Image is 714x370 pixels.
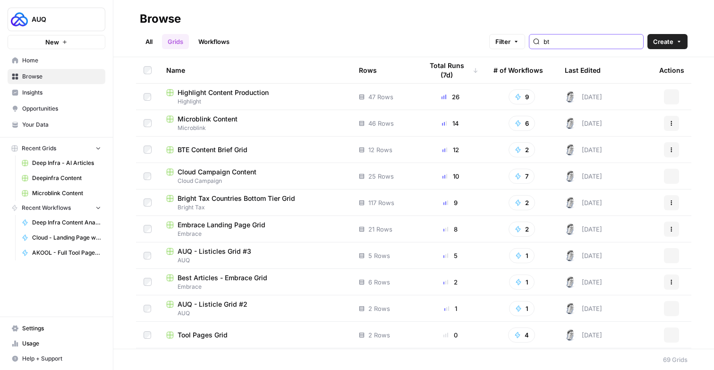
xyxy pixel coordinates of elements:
div: 10 [423,172,478,181]
a: Embrace Landing Page GridEmbrace [166,220,344,238]
div: 12 [423,145,478,155]
div: 69 Grids [663,355,688,364]
a: Bright Tax Countries Bottom Tier GridBright Tax [166,194,344,212]
div: [DATE] [565,276,602,288]
span: Insights [22,88,101,97]
a: AUQ - Listicles Grid #3AUQ [166,247,344,265]
div: 1 [423,304,478,313]
div: # of Workflows [493,57,543,83]
a: Deep Infra - AI Articles [17,155,105,171]
img: 28dbpmxwbe1lgts1kkshuof3rm4g [565,144,576,155]
span: Help + Support [22,354,101,363]
a: Workflows [193,34,235,49]
span: 117 Rows [368,198,394,207]
img: 28dbpmxwbe1lgts1kkshuof3rm4g [565,224,576,235]
img: 28dbpmxwbe1lgts1kkshuof3rm4g [565,303,576,314]
span: Deepinfra Content [32,174,101,182]
span: Home [22,56,101,65]
img: 28dbpmxwbe1lgts1kkshuof3rm4g [565,197,576,208]
span: 12 Rows [368,145,392,155]
a: Microblink ContentMicroblink [166,114,344,132]
span: Settings [22,324,101,333]
span: 25 Rows [368,172,394,181]
button: Workspace: AUQ [8,8,105,31]
span: Best Articles - Embrace Grid [178,273,267,283]
span: 46 Rows [368,119,394,128]
button: New [8,35,105,49]
span: AUQ - Listicles Grid #3 [178,247,251,256]
button: Recent Workflows [8,201,105,215]
div: Rows [359,57,377,83]
button: 6 [509,116,535,131]
div: [DATE] [565,303,602,314]
a: Microblink Content [17,186,105,201]
a: Tool Pages Grid [166,330,344,340]
a: Settings [8,321,105,336]
div: [DATE] [565,197,602,208]
span: 21 Rows [368,224,392,234]
span: Filter [495,37,510,46]
span: Embrace [166,283,344,291]
div: [DATE] [565,329,602,341]
span: New [45,37,59,47]
span: Embrace [166,230,344,238]
button: 1 [509,275,535,290]
a: Cloud - Landing Page w Webflow [17,230,105,245]
span: Bright Tax [166,203,344,212]
a: Your Data [8,117,105,132]
button: Help + Support [8,351,105,366]
span: Browse [22,72,101,81]
div: [DATE] [565,250,602,261]
a: AKOOL - Full Tool Page Workflow - Webflow [17,245,105,260]
img: 28dbpmxwbe1lgts1kkshuof3rm4g [565,171,576,182]
a: AUQ - Listicle Grid #2AUQ [166,300,344,318]
span: 6 Rows [368,277,390,287]
img: 28dbpmxwbe1lgts1kkshuof3rm4g [565,118,576,129]
button: 2 [509,222,535,237]
div: 5 [423,251,478,260]
img: 28dbpmxwbe1lgts1kkshuof3rm4g [565,91,576,103]
div: 14 [423,119,478,128]
span: AUQ [166,309,344,318]
span: Cloud - Landing Page w Webflow [32,233,101,242]
span: Create [653,37,673,46]
span: Embrace Landing Page Grid [178,220,265,230]
span: Deep Infra Content Analysis - Lists [32,218,101,227]
span: BTE Content Brief Grid [178,145,247,155]
span: Microblink Content [178,114,238,124]
span: Cloud Campaign [166,177,344,185]
span: Opportunities [22,104,101,113]
span: 2 Rows [368,304,390,313]
button: 7 [509,169,535,184]
button: 2 [509,142,535,157]
a: All [140,34,158,49]
div: Actions [659,57,684,83]
span: Usage [22,339,101,348]
img: 28dbpmxwbe1lgts1kkshuof3rm4g [565,250,576,261]
div: [DATE] [565,91,602,103]
a: Deepinfra Content [17,171,105,186]
span: Highlight [166,97,344,106]
a: Home [8,53,105,68]
div: 9 [423,198,478,207]
span: 47 Rows [368,92,393,102]
a: Deep Infra Content Analysis - Lists [17,215,105,230]
div: [DATE] [565,171,602,182]
a: Cloud Campaign ContentCloud Campaign [166,167,344,185]
span: Bright Tax Countries Bottom Tier Grid [178,194,295,203]
div: Total Runs (7d) [423,57,478,83]
button: 2 [509,195,535,210]
span: Microblink Content [32,189,101,198]
button: 4 [508,327,535,343]
div: 8 [423,224,478,234]
div: 2 [423,277,478,287]
span: Microblink [166,124,344,132]
a: Insights [8,85,105,100]
a: Best Articles - Embrace GridEmbrace [166,273,344,291]
span: 5 Rows [368,251,390,260]
div: [DATE] [565,224,602,235]
div: Browse [140,11,181,26]
img: AUQ Logo [11,11,28,28]
button: Filter [489,34,525,49]
span: Recent Workflows [22,204,71,212]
